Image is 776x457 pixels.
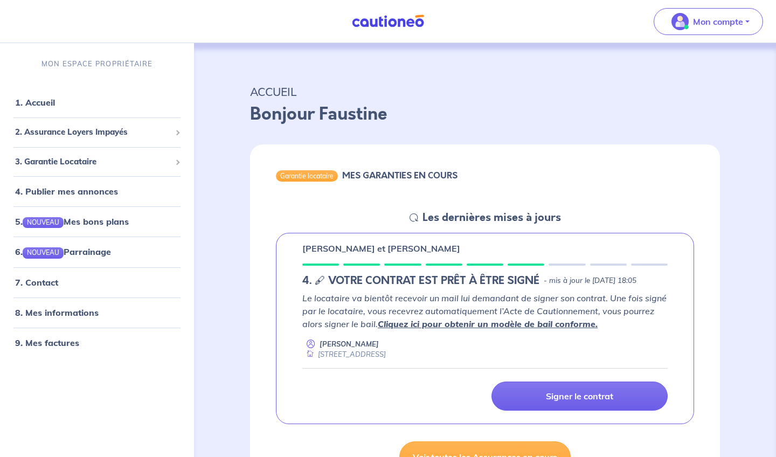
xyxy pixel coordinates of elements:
span: 2. Assurance Loyers Impayés [15,126,171,139]
p: - mis à jour le [DATE] 18:05 [544,275,636,286]
h5: 4. 🖋 VOTRE CONTRAT EST PRÊT À ÊTRE SIGNÉ [302,274,539,287]
a: Cliquez ici pour obtenir un modèle de bail conforme. [378,318,598,329]
div: 6.NOUVEAUParrainage [4,241,190,262]
a: 7. Contact [15,276,58,287]
p: Signer le contrat [546,391,613,401]
img: illu_account_valid_menu.svg [671,13,689,30]
div: 8. Mes informations [4,301,190,323]
div: Garantie locataire [276,170,338,181]
button: illu_account_valid_menu.svgMon compte [654,8,763,35]
div: 3. Garantie Locataire [4,151,190,172]
p: MON ESPACE PROPRIÉTAIRE [41,59,153,69]
div: state: CONTRACT-IN-PREPARATION, Context: IN-LANDLORD,IN-LANDLORD [302,274,668,287]
div: [STREET_ADDRESS] [302,349,386,359]
img: Cautioneo [348,15,428,28]
div: 9. Mes factures [4,331,190,353]
span: 3. Garantie Locataire [15,155,171,168]
a: 6.NOUVEAUParrainage [15,246,111,257]
div: 1. Accueil [4,92,190,113]
a: 9. Mes factures [15,337,79,348]
h6: MES GARANTIES EN COURS [342,170,458,181]
h5: Les dernières mises à jours [422,211,561,224]
div: 5.NOUVEAUMes bons plans [4,211,190,232]
a: 8. Mes informations [15,307,99,317]
div: 2. Assurance Loyers Impayés [4,122,190,143]
p: Mon compte [693,15,743,28]
p: ACCUEIL [250,82,720,101]
p: [PERSON_NAME] et [PERSON_NAME] [302,242,460,255]
div: 7. Contact [4,271,190,293]
a: 5.NOUVEAUMes bons plans [15,216,129,227]
a: 4. Publier mes annonces [15,186,118,197]
p: Bonjour Faustine [250,101,720,127]
em: Le locataire va bientôt recevoir un mail lui demandant de signer son contrat. Une fois signé par ... [302,293,667,329]
div: 4. Publier mes annonces [4,181,190,202]
p: [PERSON_NAME] [320,339,379,349]
a: 1. Accueil [15,97,55,108]
a: Signer le contrat [491,382,668,411]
